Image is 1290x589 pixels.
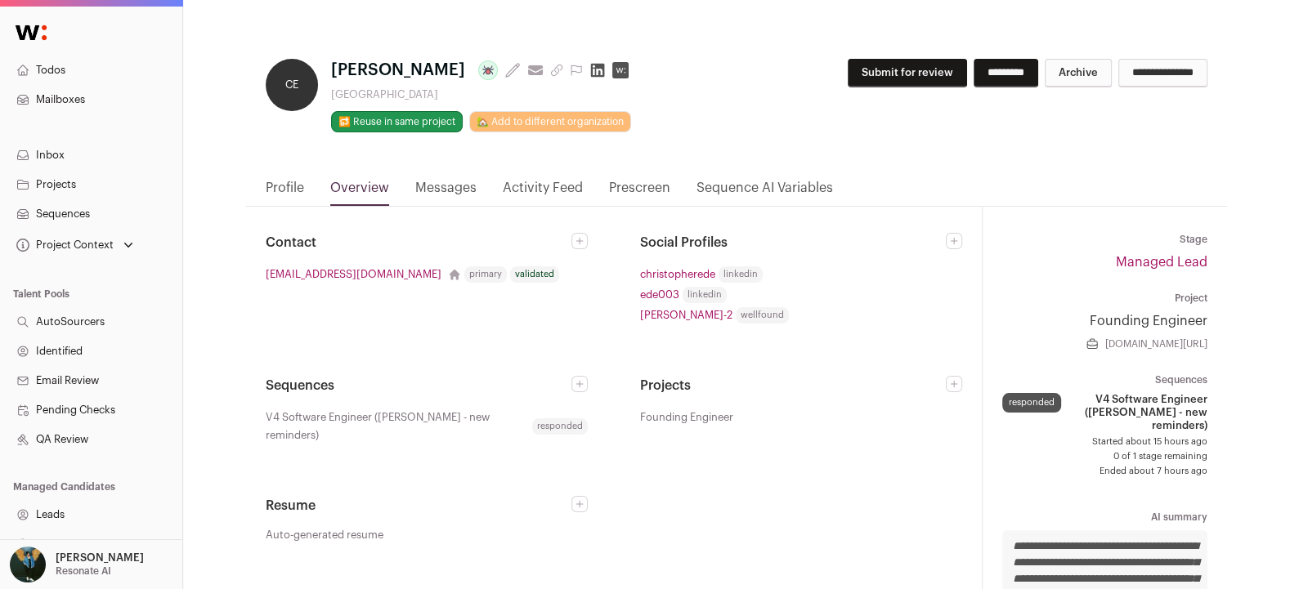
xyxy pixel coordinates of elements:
[1105,337,1207,350] a: [DOMAIN_NAME][URL]
[10,547,46,582] img: 12031951-medium_jpg
[640,306,732,324] a: [PERSON_NAME]-2
[532,418,588,435] span: responded
[503,178,583,206] a: Activity Feed
[266,408,529,443] span: V4 Software Engineer ([PERSON_NAME] - new reminders)
[1002,511,1207,524] dt: AI summary
[640,286,679,303] a: ede003
[464,266,507,283] div: primary
[266,59,318,111] div: CE
[1002,465,1207,478] span: Ended about 7 hours ago
[1116,256,1207,269] a: Managed Lead
[266,178,304,206] a: Profile
[719,266,763,283] span: linkedin
[1002,233,1207,246] dt: Stage
[736,307,789,324] span: wellfound
[7,16,56,49] img: Wellfound
[848,59,967,87] button: Submit for review
[266,529,588,542] a: Auto-generated resume
[56,551,144,564] p: [PERSON_NAME]
[1068,393,1207,432] span: V4 Software Engineer ([PERSON_NAME] - new reminders)
[266,496,571,515] h2: Resume
[1002,393,1061,413] div: responded
[640,376,946,395] h2: Projects
[640,408,733,426] span: Founding Engineer
[510,266,559,283] div: validated
[56,564,111,578] p: Resonate AI
[266,233,571,252] h2: Contact
[13,239,114,252] div: Project Context
[331,88,635,101] div: [GEOGRAPHIC_DATA]
[640,265,715,283] a: christopherede
[1002,435,1207,448] span: Started about 15 hours ago
[415,178,477,206] a: Messages
[1002,311,1207,331] a: Founding Engineer
[697,178,833,206] a: Sequence AI Variables
[683,287,727,303] span: linkedin
[640,233,946,252] h2: Social Profiles
[609,178,670,206] a: Prescreen
[7,547,147,582] button: Open dropdown
[13,234,137,257] button: Open dropdown
[330,178,389,206] a: Overview
[1002,373,1207,386] dt: Sequences
[331,59,465,82] span: [PERSON_NAME]
[1002,292,1207,305] dt: Project
[1002,450,1207,463] span: 0 of 1 stage remaining
[266,376,571,395] h2: Sequences
[1045,59,1112,87] button: Archive
[331,111,463,132] button: 🔂 Reuse in same project
[469,111,631,132] a: 🏡 Add to different organization
[266,265,441,283] a: [EMAIL_ADDRESS][DOMAIN_NAME]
